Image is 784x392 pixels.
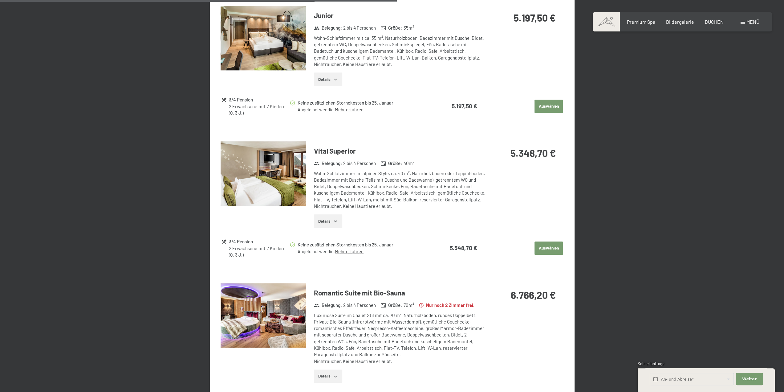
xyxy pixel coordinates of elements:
[314,25,342,31] strong: Belegung :
[638,361,664,366] span: Schnellanfrage
[314,146,486,156] h3: Vital Superior
[221,283,306,348] img: mss_renderimg.php
[746,19,759,25] span: Menü
[403,302,414,308] span: 70 m²
[380,160,402,167] strong: Größe :
[343,302,376,308] span: 2 bis 4 Personen
[380,302,402,308] strong: Größe :
[229,103,289,117] div: 2 Erwachsene mit 2 Kindern (0, 3 J.)
[534,100,563,113] button: Auswählen
[229,96,289,103] div: 3/4 Pension
[534,241,563,255] button: Auswählen
[298,106,426,113] div: Angeld notwendig.
[314,288,486,298] h3: Romantic Suite mit Bio-Sauna
[343,25,376,31] span: 2 bis 4 Personen
[298,241,426,248] div: Keine zusätzlichen Stornokosten bis 25. Januar
[450,244,477,251] strong: 5.348,70 €
[666,19,694,25] a: Bildergalerie
[419,302,475,308] strong: Nur noch 2 Zimmer frei.
[314,170,486,210] div: Wohn-Schlafzimmer im alpinen Style, ca. 40 m², Naturholzboden oder Teppichboden, Badezimmer mit D...
[221,6,306,70] img: mss_renderimg.php
[314,72,342,86] button: Details
[403,25,414,31] span: 35 m²
[343,160,376,167] span: 2 bis 4 Personen
[314,160,342,167] strong: Belegung :
[514,12,556,23] strong: 5.197,50 €
[511,289,556,301] strong: 6.766,20 €
[335,107,364,112] a: Mehr erfahren
[403,160,414,167] span: 40 m²
[335,249,364,254] a: Mehr erfahren
[314,11,486,20] h3: Junior
[229,238,289,245] div: 3/4 Pension
[452,102,477,109] strong: 5.197,50 €
[314,214,342,228] button: Details
[736,373,762,386] button: Weiter
[229,245,289,258] div: 2 Erwachsene mit 2 Kindern (0, 3 J.)
[380,25,402,31] strong: Größe :
[627,19,655,25] a: Premium Spa
[510,147,556,159] strong: 5.348,70 €
[221,141,306,206] img: mss_renderimg.php
[314,312,486,365] div: Luxuriöse Suite im Chalet Stil mit ca. 70 m², Naturholzboden, rundes Doppelbett, Private Bio-Saun...
[298,99,426,106] div: Keine zusätzlichen Stornokosten bis 25. Januar
[298,248,426,255] div: Angeld notwendig.
[314,369,342,383] button: Details
[314,302,342,308] strong: Belegung :
[705,19,724,25] a: BUCHEN
[314,35,486,68] div: Wohn-Schlafzimmer mit ca. 35 m², Naturholzboden, Badezimmer mit Dusche, Bidet, getrenntem WC, Dop...
[742,376,757,382] span: Weiter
